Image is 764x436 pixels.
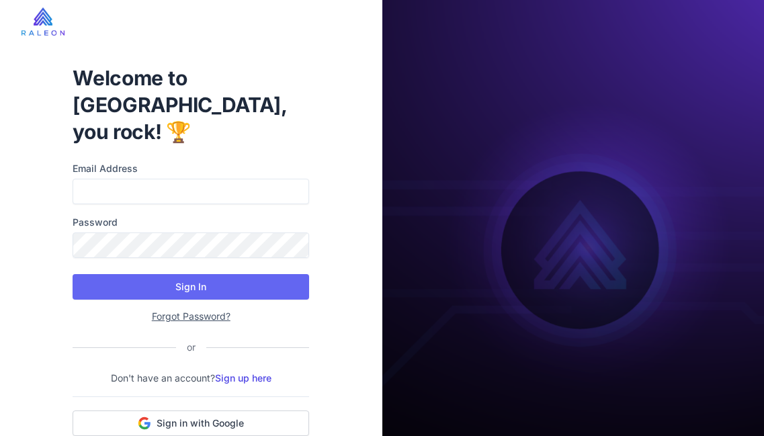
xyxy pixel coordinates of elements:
button: Sign In [73,274,309,300]
label: Password [73,215,309,230]
a: Sign up here [215,372,271,384]
h1: Welcome to [GEOGRAPHIC_DATA], you rock! 🏆 [73,64,309,145]
label: Email Address [73,161,309,176]
button: Sign in with Google [73,410,309,436]
img: raleon-logo-whitebg.9aac0268.jpg [22,7,65,36]
span: Sign in with Google [157,417,244,430]
p: Don't have an account? [73,371,309,386]
a: Forgot Password? [152,310,230,322]
div: or [176,340,206,355]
